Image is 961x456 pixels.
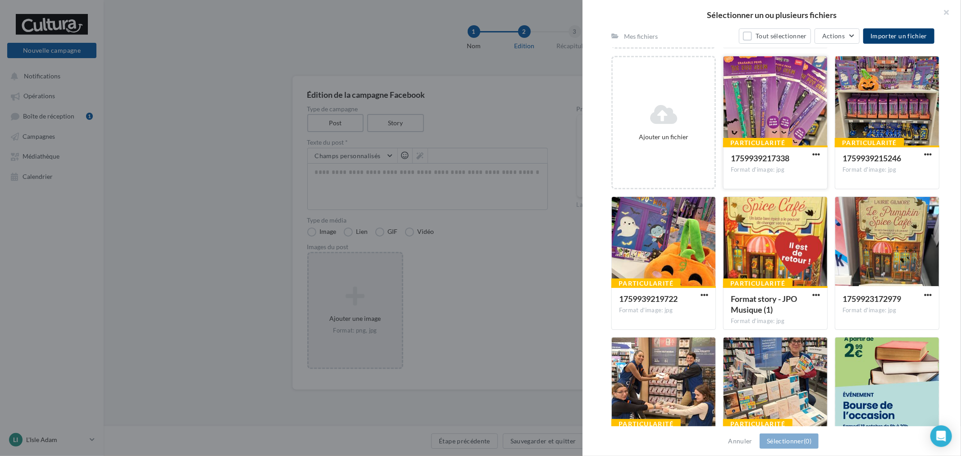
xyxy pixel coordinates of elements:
span: Importer un fichier [870,32,927,40]
div: Format d'image: jpg [843,306,932,315]
span: Format story - JPO Musique (1) [731,294,797,315]
span: 1759923172979 [843,294,901,304]
button: Tout sélectionner [739,28,811,44]
button: Importer un fichier [863,28,934,44]
span: 1759939217338 [731,153,789,163]
div: Particularité [723,138,792,148]
div: Particularité [611,419,681,429]
div: Mes fichiers [624,32,658,41]
div: Format d'image: jpg [731,317,820,325]
button: Annuler [725,436,756,447]
div: Format d'image: jpg [731,166,820,174]
div: Particularité [723,419,792,429]
div: Particularité [835,138,904,148]
span: Actions [822,32,845,40]
span: 1759939219722 [619,294,678,304]
div: Particularité [611,278,681,288]
button: Actions [815,28,860,44]
span: 1759939215246 [843,153,901,163]
div: Format d'image: jpg [619,306,708,315]
div: Particularité [723,278,792,288]
div: Format d'image: jpg [843,166,932,174]
span: (0) [804,437,811,445]
div: Ajouter un fichier [616,132,711,141]
button: Sélectionner(0) [760,433,819,449]
h2: Sélectionner un ou plusieurs fichiers [597,11,947,19]
div: Open Intercom Messenger [930,425,952,447]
